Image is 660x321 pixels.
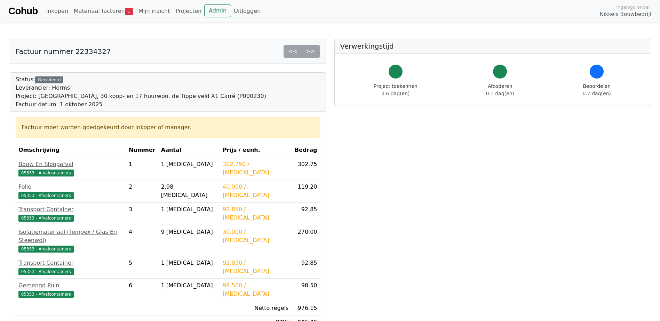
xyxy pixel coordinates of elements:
a: Admin [204,4,231,17]
a: Bouw En Sloopafval05353 - Afvalcontainers [18,160,123,177]
td: 2 [126,180,158,203]
div: 9 [MEDICAL_DATA] [161,228,217,236]
td: 98.50 [291,279,320,301]
div: 302.750 / [MEDICAL_DATA] [223,160,288,177]
th: Prijs / eenh. [220,143,291,157]
span: 05353 - Afvalcontainers [18,268,74,275]
a: Inkopen [43,4,71,18]
div: 30.000 / [MEDICAL_DATA] [223,228,288,245]
span: 0.6 dag(en) [381,91,409,96]
td: 92.85 [291,256,320,279]
span: 05353 - Afvalcontainers [18,192,74,199]
a: Transport Container05353 - Afvalcontainers [18,205,123,222]
a: Isolatiemateriaal (Tempex / Glas En Steenwol)05353 - Afvalcontainers [18,228,123,253]
th: Omschrijving [16,143,126,157]
td: 4 [126,225,158,256]
th: Nummer [126,143,158,157]
div: 1 [MEDICAL_DATA] [161,160,217,168]
div: Beoordelen [583,83,611,97]
a: Folie05353 - Afvalcontainers [18,183,123,199]
div: Gecodeerd [35,76,63,83]
span: 05353 - Afvalcontainers [18,246,74,253]
div: Gemengd Puin [18,281,123,290]
h5: Verwerkingstijd [340,42,645,50]
span: 05353 - Afvalcontainers [18,291,74,298]
div: Isolatiemateriaal (Tempex / Glas En Steenwol) [18,228,123,245]
div: 40.000 / [MEDICAL_DATA] [223,183,288,199]
span: 05353 - Afvalcontainers [18,170,74,176]
div: 1 [MEDICAL_DATA] [161,205,217,214]
div: 92.850 / [MEDICAL_DATA] [223,205,288,222]
div: Factuur datum: 1 oktober 2025 [16,100,266,109]
a: Projecten [173,4,204,18]
th: Bedrag [291,143,320,157]
div: 1 [MEDICAL_DATA] [161,281,217,290]
div: Bouw En Sloopafval [18,160,123,168]
td: 976.15 [291,301,320,315]
h5: Factuur nummer 22334327 [16,47,111,56]
div: 1 [MEDICAL_DATA] [161,259,217,267]
div: Folie [18,183,123,191]
span: 1 [125,8,133,15]
a: Cohub [8,3,38,19]
div: Factuur moet worden goedgekeurd door inkoper of manager. [22,123,314,132]
td: Netto regels [220,301,291,315]
div: Afcoderen [486,83,514,97]
td: 1 [126,157,158,180]
a: Mijn inzicht [136,4,173,18]
span: 0.7 dag(en) [583,91,611,96]
div: Project: [GEOGRAPHIC_DATA], 30 koop- en 17 huurwon. de Tippe veld X1 Carré (P000230) [16,92,266,100]
div: 2.98 [MEDICAL_DATA] [161,183,217,199]
td: 92.85 [291,203,320,225]
a: Gemengd Puin05353 - Afvalcontainers [18,281,123,298]
span: Ingelogd onder: [616,4,652,10]
th: Aantal [158,143,220,157]
span: 05353 - Afvalcontainers [18,215,74,222]
a: Transport Container05353 - Afvalcontainers [18,259,123,275]
div: Project toekennen [374,83,418,97]
div: 92.850 / [MEDICAL_DATA] [223,259,288,275]
div: Transport Container [18,259,123,267]
td: 5 [126,256,158,279]
div: Status: [16,75,266,109]
div: Leverancier: Herms [16,84,266,92]
span: Nikkels Bouwbedrijf [600,10,652,18]
div: 98.500 / [MEDICAL_DATA] [223,281,288,298]
a: Materiaal facturen1 [71,4,136,18]
td: 270.00 [291,225,320,256]
td: 302.75 [291,157,320,180]
td: 119.20 [291,180,320,203]
div: Transport Container [18,205,123,214]
span: 0.1 dag(en) [486,91,514,96]
td: 6 [126,279,158,301]
td: 3 [126,203,158,225]
a: Uitloggen [231,4,263,18]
